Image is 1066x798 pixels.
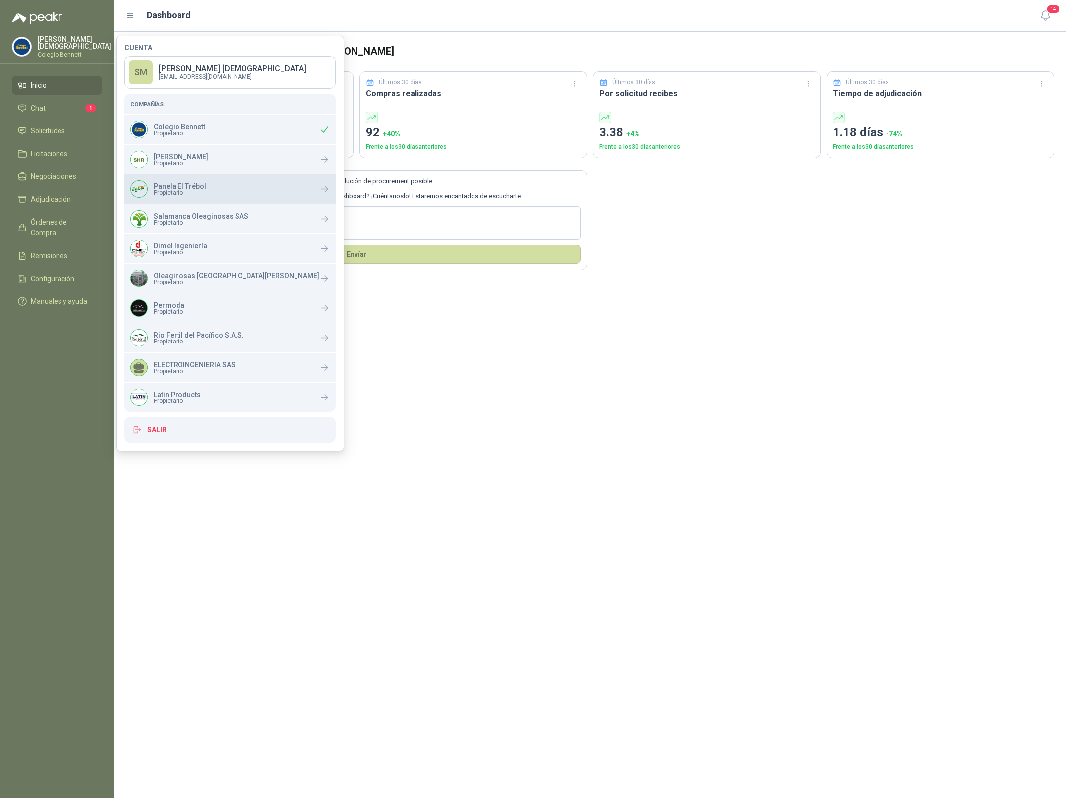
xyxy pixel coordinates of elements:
[131,211,147,227] img: Company Logo
[154,272,319,279] p: Oleaginosas [GEOGRAPHIC_DATA][PERSON_NAME]
[599,123,814,142] p: 3.38
[626,130,640,138] span: + 4 %
[154,160,208,166] span: Propietario
[12,190,102,209] a: Adjudicación
[131,121,147,138] img: Company Logo
[85,104,96,112] span: 1
[31,103,46,114] span: Chat
[31,217,93,238] span: Órdenes de Compra
[154,130,205,136] span: Propietario
[38,52,111,57] p: Colegio Bennett
[124,353,336,382] a: ELECTROINGENIERIA SASPropietario
[131,389,147,405] img: Company Logo
[124,174,336,204] a: Company LogoPanela El TrébolPropietario
[846,78,889,87] p: Últimos 30 días
[31,125,65,136] span: Solicitudes
[154,153,208,160] p: [PERSON_NAME]
[12,121,102,140] a: Solicitudes
[31,250,67,261] span: Remisiones
[124,264,336,293] a: Company LogoOleaginosas [GEOGRAPHIC_DATA][PERSON_NAME]Propietario
[154,249,207,255] span: Propietario
[379,78,422,87] p: Últimos 30 días
[154,279,319,285] span: Propietario
[124,115,336,144] div: Company LogoColegio BennettPropietario
[31,80,47,91] span: Inicio
[833,123,1048,142] p: 1.18 días
[131,330,147,346] img: Company Logo
[132,245,581,264] button: Envíar
[124,293,336,323] a: Company LogoPermodaPropietario
[612,78,655,87] p: Últimos 30 días
[159,74,306,80] p: [EMAIL_ADDRESS][DOMAIN_NAME]
[131,181,147,197] img: Company Logo
[147,8,191,22] h1: Dashboard
[124,383,336,412] a: Company LogoLatin ProductsPropietario
[366,123,581,142] p: 92
[366,87,581,100] h3: Compras realizadas
[599,142,814,152] p: Frente a los 30 días anteriores
[154,361,236,368] p: ELECTROINGENIERIA SAS
[154,302,184,309] p: Permoda
[12,269,102,288] a: Configuración
[599,87,814,100] h3: Por solicitud recibes
[129,60,153,84] div: SM
[124,417,336,443] button: Salir
[383,130,400,138] span: + 40 %
[1036,7,1054,25] button: 14
[154,309,184,315] span: Propietario
[154,391,201,398] p: Latin Products
[154,242,207,249] p: Dimel Ingeniería
[12,37,31,56] img: Company Logo
[131,240,147,257] img: Company Logo
[130,100,330,109] h5: Compañías
[12,246,102,265] a: Remisiones
[154,339,244,344] span: Propietario
[31,148,67,159] span: Licitaciones
[833,142,1048,152] p: Frente a los 30 días anteriores
[12,213,102,242] a: Órdenes de Compra
[31,273,74,284] span: Configuración
[131,270,147,286] img: Company Logo
[131,300,147,316] img: Company Logo
[1046,4,1060,14] span: 14
[12,144,102,163] a: Licitaciones
[124,234,336,263] a: Company LogoDimel IngenieríaPropietario
[31,194,71,205] span: Adjudicación
[38,36,111,50] p: [PERSON_NAME] [DEMOGRAPHIC_DATA]
[124,56,336,89] a: SM[PERSON_NAME] [DEMOGRAPHIC_DATA][EMAIL_ADDRESS][DOMAIN_NAME]
[154,398,201,404] span: Propietario
[124,323,336,352] a: Company LogoRio Fertil del Pacífico S.A.S.Propietario
[124,204,336,233] a: Company LogoSalamanca Oleaginosas SASPropietario
[132,191,581,201] p: ¿Tienes alguna sugerencia o petición sobre lo que te gustaría ver en tu dashboard? ¡Cuéntanoslo! ...
[154,368,236,374] span: Propietario
[124,145,336,174] a: Company Logo[PERSON_NAME]Propietario
[124,44,336,51] h4: Cuenta
[12,99,102,117] a: Chat1
[159,65,306,73] p: [PERSON_NAME] [DEMOGRAPHIC_DATA]
[154,123,205,130] p: Colegio Bennett
[154,220,248,226] span: Propietario
[31,171,76,182] span: Negociaciones
[12,76,102,95] a: Inicio
[154,213,248,220] p: Salamanca Oleaginosas SAS
[886,130,902,138] span: -74 %
[154,332,244,339] p: Rio Fertil del Pacífico S.A.S.
[12,12,62,24] img: Logo peakr
[833,87,1048,100] h3: Tiempo de adjudicación
[366,142,581,152] p: Frente a los 30 días anteriores
[132,176,581,186] p: En , nos importan tus necesidades y queremos ofrecerte la mejor solución de procurement posible.
[142,44,1054,59] h3: Bienvenido de [DEMOGRAPHIC_DATA][PERSON_NAME]
[12,292,102,311] a: Manuales y ayuda
[12,167,102,186] a: Negociaciones
[31,296,87,307] span: Manuales y ayuda
[131,151,147,168] img: Company Logo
